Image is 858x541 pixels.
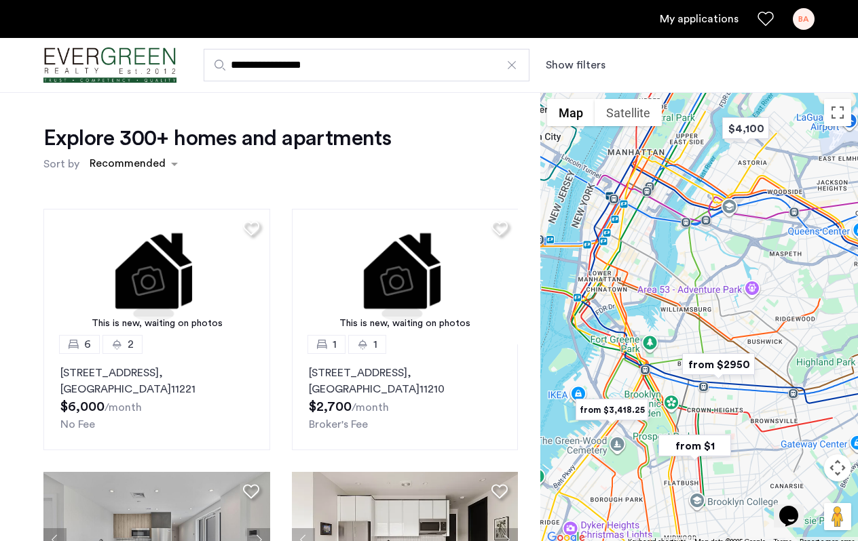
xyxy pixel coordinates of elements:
[653,430,736,461] div: from $1
[547,99,595,126] button: Show street map
[43,40,176,91] a: Cazamio logo
[546,57,605,73] button: Show or hide filters
[352,402,389,413] sub: /month
[105,402,142,413] sub: /month
[204,49,529,81] input: Apartment Search
[309,419,368,430] span: Broker's Fee
[824,454,851,481] button: Map camera controls
[43,209,270,344] img: 1.gif
[43,156,79,172] label: Sort by
[88,155,166,175] div: Recommended
[299,317,512,331] div: This is new, waiting on photos
[373,336,377,353] span: 1
[774,487,817,527] iframe: chat widget
[570,395,654,425] div: from $3,418.25
[128,336,134,353] span: 2
[43,344,270,450] a: 62[STREET_ADDRESS], [GEOGRAPHIC_DATA]11221No Fee
[292,209,519,344] img: 1.gif
[758,11,774,27] a: Favorites
[60,400,105,414] span: $6,000
[292,209,519,344] a: This is new, waiting on photos
[60,365,253,397] p: [STREET_ADDRESS] 11221
[309,400,352,414] span: $2,700
[83,152,185,176] ng-select: sort-apartment
[717,113,775,144] div: $4,100
[824,503,851,530] button: Drag Pegman onto the map to open Street View
[43,40,176,91] img: logo
[43,125,391,152] h1: Explore 300+ homes and apartments
[595,99,662,126] button: Show satellite imagery
[43,209,270,344] a: This is new, waiting on photos
[824,99,851,126] button: Toggle fullscreen view
[309,365,502,397] p: [STREET_ADDRESS] 11210
[660,11,739,27] a: My application
[50,317,263,331] div: This is new, waiting on photos
[292,344,519,450] a: 11[STREET_ADDRESS], [GEOGRAPHIC_DATA]11210Broker's Fee
[677,349,760,380] div: from $2950
[333,336,337,353] span: 1
[793,8,815,30] div: BA
[60,419,95,430] span: No Fee
[84,336,91,353] span: 6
